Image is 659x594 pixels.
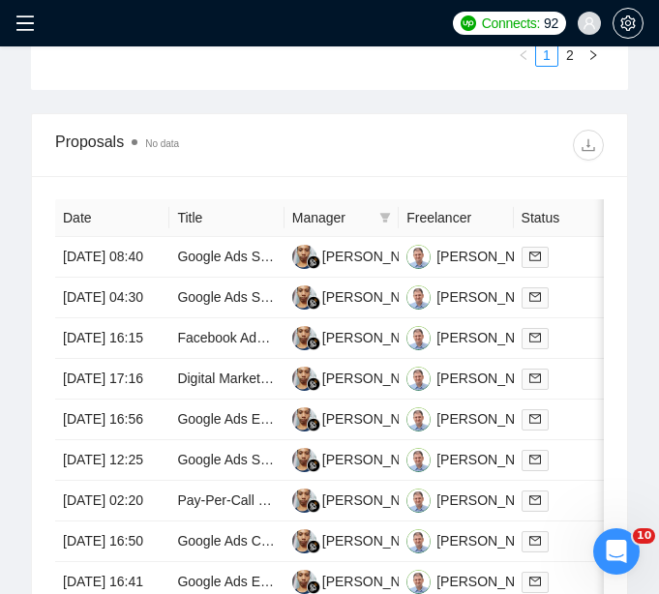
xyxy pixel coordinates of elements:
[169,400,284,440] td: Google Ads Expert Needed for Campaign Optimization
[177,492,534,508] a: Pay-Per-Call Campaign Setup and Management on Google
[406,570,431,594] img: RC
[559,45,581,66] a: 2
[15,14,35,33] span: menu
[436,490,548,511] div: [PERSON_NAME]
[322,286,434,308] div: [PERSON_NAME]
[322,490,434,511] div: [PERSON_NAME]
[322,571,434,592] div: [PERSON_NAME]
[406,491,548,507] a: RC[PERSON_NAME]
[292,367,316,391] img: YA
[292,329,434,344] a: YA[PERSON_NAME]
[406,532,548,548] a: RC[PERSON_NAME]
[169,359,284,400] td: Digital Marketing Expert
[177,411,505,427] a: Google Ads Expert Needed for Campaign Optimization
[292,407,316,431] img: YA
[307,418,320,431] img: gigradar-bm.png
[633,528,655,544] span: 10
[55,400,169,440] td: [DATE] 16:56
[322,368,434,389] div: [PERSON_NAME]
[292,491,434,507] a: YA[PERSON_NAME]
[529,291,541,303] span: mail
[529,251,541,262] span: mail
[613,8,644,39] button: setting
[292,245,316,269] img: YA
[322,408,434,430] div: [PERSON_NAME]
[406,407,431,431] img: RC
[406,367,431,391] img: RC
[529,413,541,425] span: mail
[169,199,284,237] th: Title
[436,327,548,348] div: [PERSON_NAME]
[482,13,540,34] span: Connects:
[292,410,434,426] a: YA[PERSON_NAME]
[574,137,603,153] span: download
[322,246,434,267] div: [PERSON_NAME]
[529,454,541,465] span: mail
[522,207,601,228] span: Status
[55,237,169,278] td: [DATE] 08:40
[529,372,541,384] span: mail
[322,327,434,348] div: [PERSON_NAME]
[292,529,316,553] img: YA
[593,528,640,575] iframe: Intercom live chat
[307,459,320,472] img: gigradar-bm.png
[582,44,605,67] button: right
[169,481,284,521] td: Pay-Per-Call Campaign Setup and Management on Google
[307,499,320,513] img: gigradar-bm.png
[292,489,316,513] img: YA
[614,15,643,31] span: setting
[177,533,534,549] a: Google Ads Campaign Setup and Google Analytics Support
[436,449,548,470] div: [PERSON_NAME]
[292,451,434,466] a: YA[PERSON_NAME]
[406,329,548,344] a: RC[PERSON_NAME]
[285,199,399,237] th: Manager
[55,278,169,318] td: [DATE] 04:30
[55,199,169,237] th: Date
[292,285,316,310] img: YA
[55,318,169,359] td: [DATE] 16:15
[544,13,558,34] span: 92
[322,530,434,551] div: [PERSON_NAME]
[529,576,541,587] span: mail
[177,249,393,264] a: Google Ads Setup for Pilates Studio
[292,370,434,385] a: YA[PERSON_NAME]
[583,16,596,30] span: user
[292,448,316,472] img: YA
[406,448,431,472] img: RC
[322,449,434,470] div: [PERSON_NAME]
[292,573,434,588] a: YA[PERSON_NAME]
[177,289,409,305] a: Google Ads Specialist for E-commerce
[177,330,411,345] a: Facebook Ads & Google Ads Specialist
[169,318,284,359] td: Facebook Ads & Google Ads Specialist
[406,326,431,350] img: RC
[406,288,548,304] a: RC[PERSON_NAME]
[177,371,321,386] a: Digital Marketing Expert
[292,207,372,228] span: Manager
[436,408,548,430] div: [PERSON_NAME]
[406,529,431,553] img: RC
[529,494,541,506] span: mail
[461,15,476,31] img: upwork-logo.png
[587,49,599,61] span: right
[169,278,284,318] td: Google Ads Specialist for E-commerce
[292,288,434,304] a: YA[PERSON_NAME]
[406,410,548,426] a: RC[PERSON_NAME]
[406,370,548,385] a: RC[PERSON_NAME]
[307,540,320,553] img: gigradar-bm.png
[307,377,320,391] img: gigradar-bm.png
[55,130,330,161] div: Proposals
[529,535,541,547] span: mail
[177,574,553,589] a: Google Ads Expert Needed for Jewelry Advertising Campaigns
[536,45,557,66] a: 1
[307,580,320,594] img: gigradar-bm.png
[292,326,316,350] img: YA
[518,49,529,61] span: left
[307,337,320,350] img: gigradar-bm.png
[55,521,169,562] td: [DATE] 16:50
[399,199,513,237] th: Freelancer
[307,255,320,269] img: gigradar-bm.png
[512,44,535,67] li: Previous Page
[436,368,548,389] div: [PERSON_NAME]
[169,440,284,481] td: Google Ads Setup Specialist for Premium E-Commerce Brand
[573,130,604,161] button: download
